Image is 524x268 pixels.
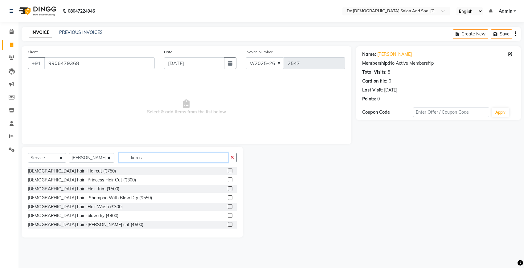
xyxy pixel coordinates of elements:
[28,168,116,174] div: [DEMOGRAPHIC_DATA] hair -Haircut (₹750)
[492,108,509,117] button: Apply
[362,69,387,75] div: Total Visits:
[246,49,272,55] label: Invoice Number
[384,87,397,93] div: [DATE]
[28,177,136,183] div: [DEMOGRAPHIC_DATA] hair -Princess Hair Cut (₹300)
[413,108,489,117] input: Enter Offer / Coupon Code
[28,186,119,192] div: [DEMOGRAPHIC_DATA] hair -Hair Trim (₹500)
[362,78,387,84] div: Card on file:
[28,221,143,228] div: [DEMOGRAPHIC_DATA] hair -[PERSON_NAME] cut (₹500)
[362,96,376,102] div: Points:
[491,29,512,39] button: Save
[388,69,390,75] div: 5
[68,2,95,20] b: 08047224946
[28,49,38,55] label: Client
[28,76,345,138] span: Select & add items from the list below
[28,195,152,201] div: [DEMOGRAPHIC_DATA] hair - Shampoo With Blow Dry (₹550)
[377,51,412,58] a: [PERSON_NAME]
[377,96,380,102] div: 0
[28,204,123,210] div: [DEMOGRAPHIC_DATA] hair -Hair Wash (₹300)
[28,213,118,219] div: [DEMOGRAPHIC_DATA] hair -blow dry (₹400)
[29,27,52,38] a: INVOICE
[28,57,45,69] button: +91
[362,60,515,67] div: No Active Membership
[16,2,58,20] img: logo
[119,153,228,162] input: Search or Scan
[44,57,155,69] input: Search by Name/Mobile/Email/Code
[362,60,389,67] div: Membership:
[164,49,172,55] label: Date
[362,87,383,93] div: Last Visit:
[362,109,413,116] div: Coupon Code
[499,8,512,14] span: Admin
[453,29,488,39] button: Create New
[362,51,376,58] div: Name:
[59,30,103,35] a: PREVIOUS INVOICES
[389,78,391,84] div: 0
